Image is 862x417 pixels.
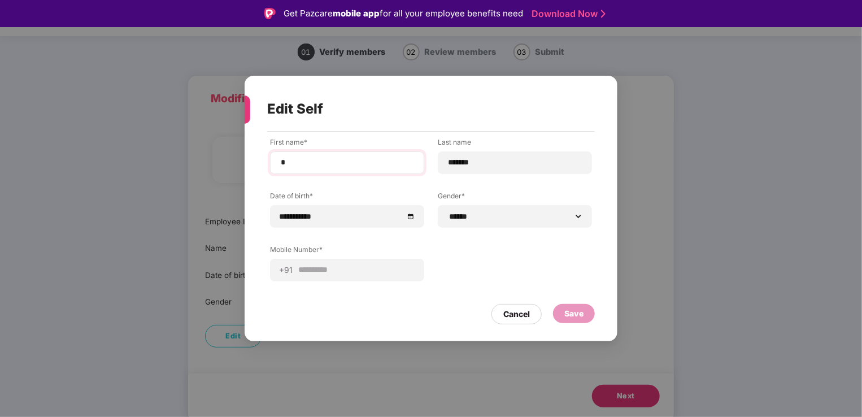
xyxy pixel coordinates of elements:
label: Gender* [438,191,592,205]
label: Last name [438,137,592,151]
strong: mobile app [333,8,380,19]
img: Logo [264,8,276,19]
div: Edit Self [267,87,568,131]
label: Date of birth* [270,191,424,205]
img: Stroke [601,8,606,20]
span: +91 [279,264,297,275]
div: Get Pazcare for all your employee benefits need [284,7,523,20]
a: Download Now [532,8,602,20]
label: First name* [270,137,424,151]
div: Save [564,307,584,320]
label: Mobile Number* [270,245,424,259]
div: Cancel [503,308,530,320]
